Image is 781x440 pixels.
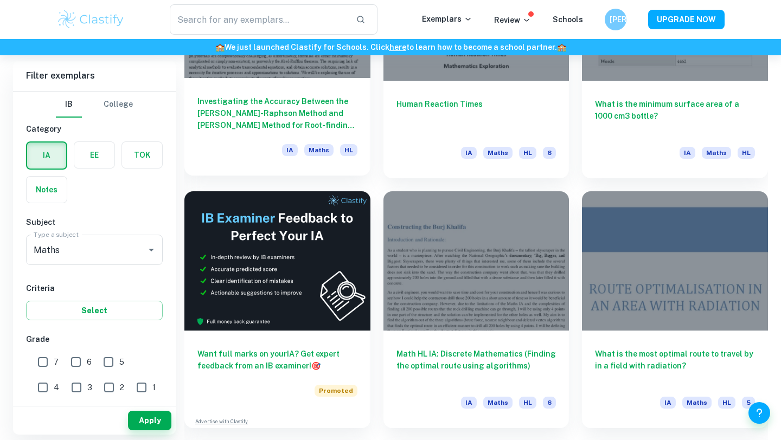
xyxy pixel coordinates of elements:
[543,397,556,409] span: 6
[26,216,163,228] h6: Subject
[543,147,556,159] span: 6
[54,381,59,393] span: 4
[494,14,531,26] p: Review
[282,144,298,156] span: IA
[738,147,755,159] span: HL
[56,9,125,30] img: Clastify logo
[128,411,171,430] button: Apply
[104,92,133,118] button: College
[56,92,82,118] button: IB
[54,356,59,368] span: 7
[170,4,347,35] input: Search for any exemplars...
[422,13,472,25] p: Exemplars
[742,397,755,409] span: 5
[396,348,556,384] h6: Math HL IA: Discrete Mathematics (Finding the optimal route using algorithms)
[2,41,779,53] h6: We just launched Clastify for Schools. Click to learn how to become a school partner.
[304,144,334,156] span: Maths
[26,301,163,320] button: Select
[553,15,583,24] a: Schools
[483,147,513,159] span: Maths
[184,191,370,428] a: Want full marks on yourIA? Get expert feedback from an IB examiner!PromotedAdvertise with Clastify
[389,43,406,51] a: here
[315,385,357,397] span: Promoted
[56,92,133,118] div: Filter type choice
[595,348,755,384] h6: What is the most optimal route to travel by in a field with radiation?
[519,147,536,159] span: HL
[197,348,357,372] h6: Want full marks on your IA ? Get expert feedback from an IB examiner!
[87,381,92,393] span: 3
[195,418,248,425] a: Advertise with Clastify
[682,397,712,409] span: Maths
[311,361,321,370] span: 🎯
[557,43,566,51] span: 🏫
[74,142,114,168] button: EE
[144,242,159,257] button: Open
[605,9,626,30] button: [PERSON_NAME]
[461,147,477,159] span: IA
[27,177,67,203] button: Notes
[27,143,66,169] button: IA
[26,123,163,135] h6: Category
[648,10,725,29] button: UPGRADE NOW
[582,191,768,428] a: What is the most optimal route to travel by in a field with radiation?IAMathsHL5
[519,397,536,409] span: HL
[748,402,770,424] button: Help and Feedback
[660,397,676,409] span: IA
[152,381,156,393] span: 1
[119,356,124,368] span: 5
[34,230,79,239] label: Type a subject
[718,397,735,409] span: HL
[396,98,556,134] h6: Human Reaction Times
[26,333,163,345] h6: Grade
[184,191,370,331] img: Thumbnail
[383,191,569,428] a: Math HL IA: Discrete Mathematics (Finding the optimal route using algorithms)IAMathsHL6
[610,14,622,25] h6: [PERSON_NAME]
[483,397,513,409] span: Maths
[120,381,124,393] span: 2
[13,61,176,91] h6: Filter exemplars
[215,43,225,51] span: 🏫
[702,147,731,159] span: Maths
[680,147,695,159] span: IA
[26,282,163,294] h6: Criteria
[340,144,357,156] span: HL
[122,142,162,168] button: TOK
[461,397,477,409] span: IA
[87,356,92,368] span: 6
[595,98,755,134] h6: What is the minimum surface area of a 1000 cm3 bottle?
[197,95,357,131] h6: Investigating the Accuracy Between the [PERSON_NAME]-Raphson Method and [PERSON_NAME] Method for ...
